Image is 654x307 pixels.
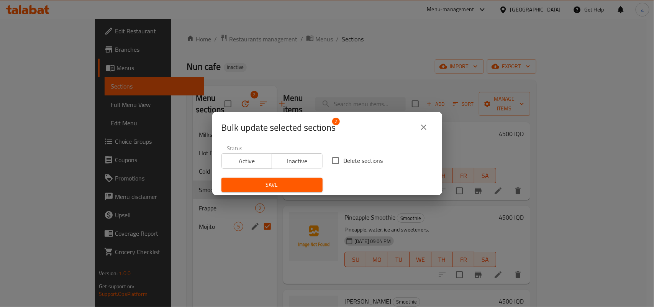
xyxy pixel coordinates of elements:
span: Delete sections [344,156,383,165]
button: Inactive [272,153,323,169]
span: Inactive [275,156,320,167]
span: Active [225,156,269,167]
button: Save [221,178,323,192]
span: 2 [332,118,340,125]
span: Save [228,180,316,190]
span: Selected section count [221,121,336,134]
button: Active [221,153,272,169]
button: close [415,118,433,136]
